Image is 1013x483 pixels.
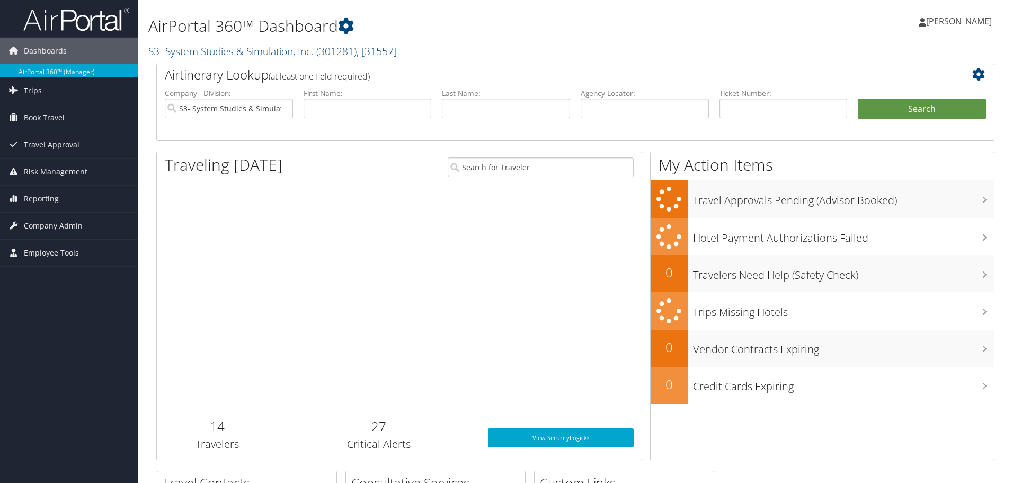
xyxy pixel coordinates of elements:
[148,44,397,58] a: S3- System Studies & Simulation, Inc.
[693,300,994,320] h3: Trips Missing Hotels
[651,338,688,356] h2: 0
[24,104,65,131] span: Book Travel
[269,71,370,82] span: (at least one field required)
[448,157,634,177] input: Search for Traveler
[286,437,472,452] h3: Critical Alerts
[581,88,709,99] label: Agency Locator:
[165,417,270,435] h2: 14
[693,188,994,208] h3: Travel Approvals Pending (Advisor Booked)
[165,437,270,452] h3: Travelers
[24,213,83,239] span: Company Admin
[693,225,994,245] h3: Hotel Payment Authorizations Failed
[651,375,688,393] h2: 0
[651,218,994,256] a: Hotel Payment Authorizations Failed
[24,186,59,212] span: Reporting
[23,7,129,32] img: airportal-logo.png
[693,337,994,357] h3: Vendor Contracts Expiring
[165,66,916,84] h2: Airtinerary Lookup
[919,5,1002,37] a: [PERSON_NAME]
[24,38,67,64] span: Dashboards
[651,367,994,404] a: 0Credit Cards Expiring
[858,99,986,120] button: Search
[442,88,570,99] label: Last Name:
[165,154,282,176] h1: Traveling [DATE]
[148,15,718,37] h1: AirPortal 360™ Dashboard
[165,88,293,99] label: Company - Division:
[926,15,992,27] span: [PERSON_NAME]
[24,77,42,104] span: Trips
[24,131,79,158] span: Travel Approval
[651,180,994,218] a: Travel Approvals Pending (Advisor Booked)
[651,292,994,330] a: Trips Missing Hotels
[651,264,688,282] h2: 0
[357,44,397,58] span: , [ 31557 ]
[719,88,848,99] label: Ticket Number:
[488,428,634,447] a: View SecurityLogic®
[304,88,432,99] label: First Name:
[693,374,994,394] h3: Credit Cards Expiring
[24,159,87,185] span: Risk Management
[651,330,994,367] a: 0Vendor Contracts Expiring
[651,154,994,176] h1: My Action Items
[286,417,472,435] h2: 27
[651,255,994,292] a: 0Travelers Need Help (Safety Check)
[693,262,994,283] h3: Travelers Need Help (Safety Check)
[316,44,357,58] span: ( 301281 )
[24,240,79,266] span: Employee Tools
